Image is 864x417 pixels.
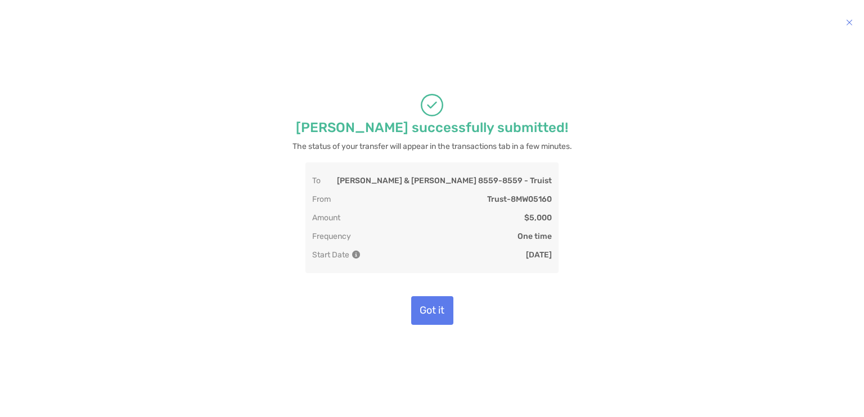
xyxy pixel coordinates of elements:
[292,139,572,153] p: The status of your transfer will appear in the transactions tab in a few minutes.
[487,194,552,204] p: Trust - 8MW05160
[526,250,552,260] p: [DATE]
[524,213,552,223] p: $5,000
[312,232,351,241] p: Frequency
[312,176,321,185] p: To
[296,121,568,135] p: [PERSON_NAME] successfully submitted!
[312,213,340,223] p: Amount
[312,250,359,260] p: Start Date
[517,232,552,241] p: One time
[337,176,552,185] p: [PERSON_NAME] & [PERSON_NAME] 8559 - 8559 - Truist
[312,194,331,204] p: From
[411,296,453,325] button: Got it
